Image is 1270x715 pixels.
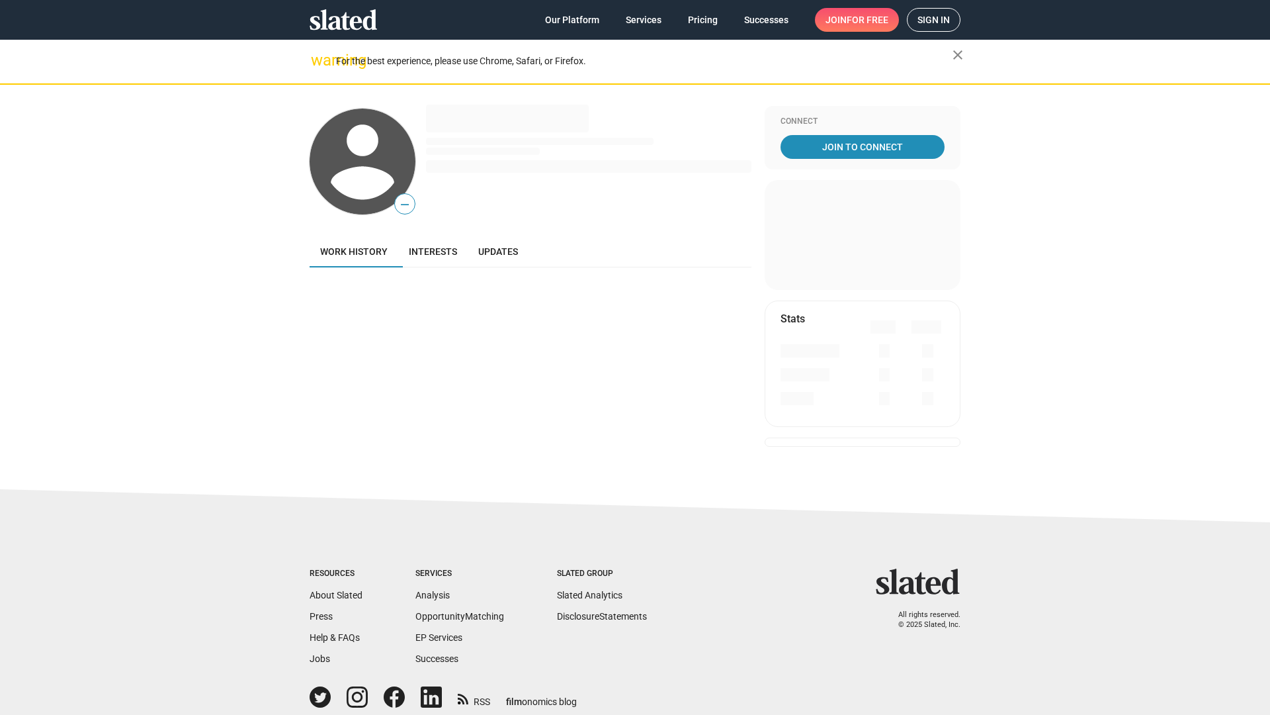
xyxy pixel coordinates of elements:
mat-icon: warning [311,52,327,68]
span: Services [626,8,661,32]
span: Join [825,8,888,32]
a: Slated Analytics [557,590,622,600]
span: Join To Connect [783,135,942,159]
a: Work history [310,236,398,267]
span: for free [847,8,888,32]
a: Sign in [907,8,960,32]
div: Connect [781,117,945,127]
a: Help & FAQs [310,632,360,643]
a: Joinfor free [815,8,899,32]
a: Press [310,611,333,622]
a: About Slated [310,590,362,600]
span: film [506,696,522,707]
mat-card-title: Stats [781,312,805,326]
span: Our Platform [545,8,599,32]
a: Our Platform [534,8,610,32]
a: Successes [734,8,799,32]
a: Jobs [310,653,330,664]
span: Sign in [917,9,950,31]
span: Interests [409,246,457,257]
a: Pricing [677,8,728,32]
a: Join To Connect [781,135,945,159]
div: Resources [310,569,362,579]
span: Work history [320,246,388,257]
mat-icon: close [950,47,966,63]
a: OpportunityMatching [415,611,504,622]
a: EP Services [415,632,462,643]
span: Pricing [688,8,718,32]
a: RSS [458,688,490,708]
div: Services [415,569,504,579]
a: Updates [468,236,529,267]
a: DisclosureStatements [557,611,647,622]
a: Successes [415,653,458,664]
a: Analysis [415,590,450,600]
span: Updates [478,246,518,257]
a: filmonomics blog [506,685,577,708]
div: Slated Group [557,569,647,579]
p: All rights reserved. © 2025 Slated, Inc. [884,610,960,630]
span: — [395,196,415,213]
div: For the best experience, please use Chrome, Safari, or Firefox. [336,52,952,70]
a: Services [615,8,672,32]
a: Interests [398,236,468,267]
span: Successes [744,8,788,32]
